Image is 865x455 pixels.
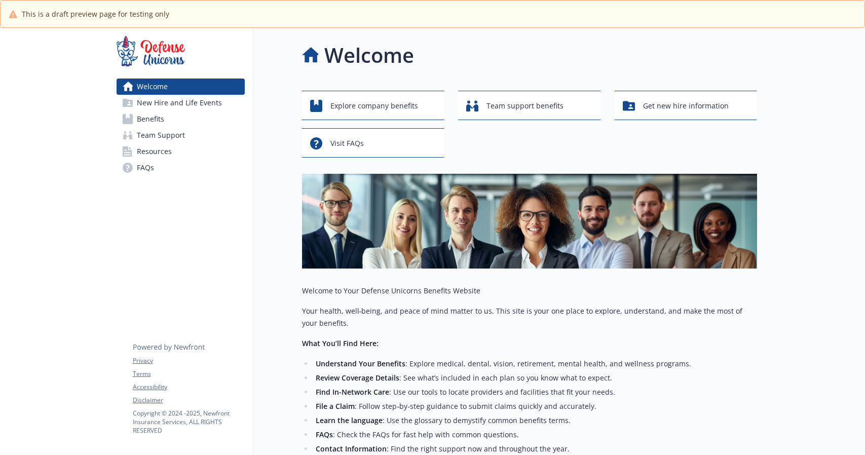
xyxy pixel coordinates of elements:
a: Team Support [117,127,245,143]
a: Privacy [133,356,244,365]
strong: Contact Information [316,444,387,453]
li: : Explore medical, dental, vision, retirement, mental health, and wellness programs. [313,358,757,370]
a: Benefits [117,111,245,127]
li: : Use the glossary to demystify common benefits terms. [313,414,757,427]
strong: Review Coverage Details [316,373,399,383]
a: Accessibility [133,383,244,392]
button: Get new hire information [615,91,757,120]
p: Copyright © 2024 - 2025 , Newfront Insurance Services, ALL RIGHTS RESERVED [133,409,244,435]
a: Terms [133,369,244,378]
button: Visit FAQs [302,128,444,158]
button: Team support benefits [458,91,600,120]
span: This is a draft preview page for testing only [22,9,169,19]
strong: FAQs [316,430,333,439]
a: Welcome [117,79,245,95]
button: Explore company benefits [302,91,444,120]
span: Team support benefits [486,96,563,116]
p: Your health, well‑being, and peace of mind matter to us. This site is your one place to explore, ... [302,305,757,329]
strong: Learn the language [316,415,383,425]
span: FAQs [137,160,154,176]
span: Explore company benefits [330,96,418,116]
span: Benefits [137,111,164,127]
a: New Hire and Life Events [117,95,245,111]
strong: What You’ll Find Here: [302,338,379,348]
span: Team Support [137,127,185,143]
a: Resources [117,143,245,160]
strong: File a Claim [316,401,355,411]
li: : Use our tools to locate providers and facilities that fit your needs. [313,386,757,398]
span: Get new hire information [643,96,729,116]
span: Resources [137,143,172,160]
span: New Hire and Life Events [137,95,222,111]
span: Welcome [137,79,168,95]
li: : See what’s included in each plan so you know what to expect. [313,372,757,384]
li: : Find the right support now and throughout the year. [313,443,757,455]
strong: Find In-Network Care [316,387,389,397]
li: : Check the FAQs for fast help with common questions. [313,429,757,441]
strong: Understand Your Benefits [316,359,405,368]
p: Welcome to Your Defense Unicorns Benefits Website [302,285,757,297]
h1: Welcome [324,40,414,70]
span: Visit FAQs [330,134,364,153]
img: overview page banner [302,174,757,269]
a: FAQs [117,160,245,176]
li: : Follow step‑by‑step guidance to submit claims quickly and accurately. [313,400,757,412]
a: Disclaimer [133,396,244,405]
